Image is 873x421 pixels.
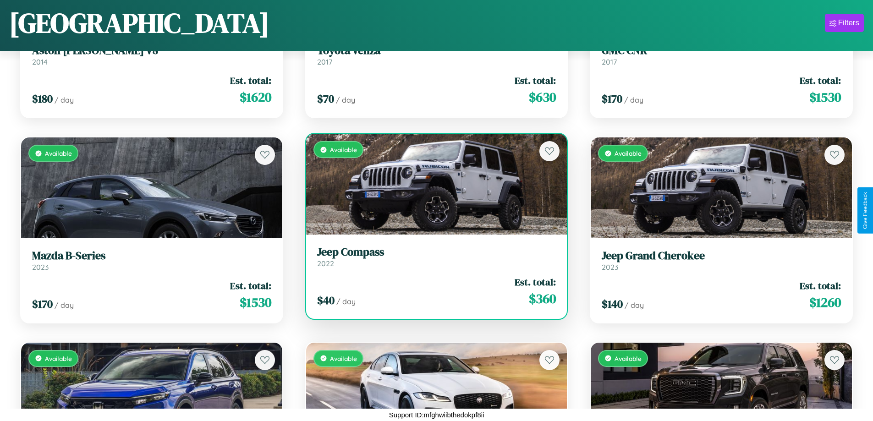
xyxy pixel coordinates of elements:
span: 2023 [32,262,49,272]
h3: Aston [PERSON_NAME] V8 [32,44,271,57]
h3: GMC CNR [602,44,841,57]
span: Est. total: [230,74,271,87]
div: Filters [838,18,859,27]
span: $ 40 [317,293,335,308]
span: Available [615,149,642,157]
span: Available [615,355,642,362]
span: Available [45,149,72,157]
span: $ 170 [602,91,622,106]
a: Toyota Venza2017 [317,44,556,66]
span: 2023 [602,262,618,272]
span: $ 1530 [809,88,841,106]
h3: Jeep Grand Cherokee [602,249,841,262]
span: Available [330,146,357,153]
span: 2022 [317,259,334,268]
h1: [GEOGRAPHIC_DATA] [9,4,269,42]
span: $ 1260 [809,293,841,312]
span: Available [330,355,357,362]
h3: Toyota Venza [317,44,556,57]
span: Est. total: [515,74,556,87]
div: Give Feedback [862,192,868,229]
h3: Jeep Compass [317,246,556,259]
span: / day [624,95,643,104]
p: Support ID: mfghwiibthedokpf8ii [389,409,484,421]
a: GMC CNR2017 [602,44,841,66]
a: Jeep Grand Cherokee2023 [602,249,841,272]
span: $ 630 [529,88,556,106]
span: $ 360 [529,290,556,308]
span: Est. total: [800,74,841,87]
h3: Mazda B-Series [32,249,271,262]
span: $ 1530 [240,293,271,312]
span: $ 180 [32,91,53,106]
span: / day [336,95,355,104]
span: Est. total: [230,279,271,292]
span: $ 140 [602,296,623,312]
a: Aston [PERSON_NAME] V82014 [32,44,271,66]
span: 2017 [317,57,332,66]
span: Est. total: [515,275,556,289]
span: Est. total: [800,279,841,292]
span: / day [55,95,74,104]
span: $ 170 [32,296,53,312]
span: / day [336,297,356,306]
a: Jeep Compass2022 [317,246,556,268]
span: / day [625,301,644,310]
span: 2014 [32,57,48,66]
span: 2017 [602,57,617,66]
a: Mazda B-Series2023 [32,249,271,272]
span: $ 70 [317,91,334,106]
button: Filters [825,14,864,32]
span: Available [45,355,72,362]
span: / day [55,301,74,310]
span: $ 1620 [240,88,271,106]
